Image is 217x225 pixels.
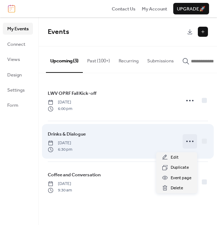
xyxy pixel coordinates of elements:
[3,38,33,50] a: Connect
[7,41,25,48] span: Connect
[48,106,72,112] span: 6:00 pm
[8,5,15,13] img: logo
[48,140,72,146] span: [DATE]
[48,99,72,106] span: [DATE]
[177,5,205,13] span: Upgrade 🚀
[3,99,33,111] a: Form
[48,25,69,39] span: Events
[7,56,20,63] span: Views
[48,146,72,153] span: 6:30 pm
[3,69,33,80] a: Design
[7,102,18,109] span: Form
[171,154,179,161] span: Edit
[48,187,72,194] span: 9:30 am
[171,185,183,192] span: Delete
[48,130,86,138] a: Drinks & Dialogue
[3,23,33,34] a: My Events
[142,5,167,12] a: My Account
[171,164,189,171] span: Duplicate
[3,53,33,65] a: Views
[48,89,97,97] a: LWV OPRF Fall Kick-off
[48,171,101,178] span: Coffee and Conversation
[48,181,72,187] span: [DATE]
[83,47,114,72] button: Past (100+)
[7,87,25,94] span: Settings
[46,47,83,72] button: Upcoming (3)
[112,5,136,12] a: Contact Us
[48,171,101,179] a: Coffee and Conversation
[7,25,29,32] span: My Events
[173,3,209,14] button: Upgrade🚀
[112,5,136,13] span: Contact Us
[7,71,22,79] span: Design
[48,90,97,97] span: LWV OPRF Fall Kick-off
[143,47,178,72] button: Submissions
[142,5,167,13] span: My Account
[48,131,86,138] span: Drinks & Dialogue
[114,47,143,72] button: Recurring
[3,84,33,96] a: Settings
[171,175,191,182] span: Event page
